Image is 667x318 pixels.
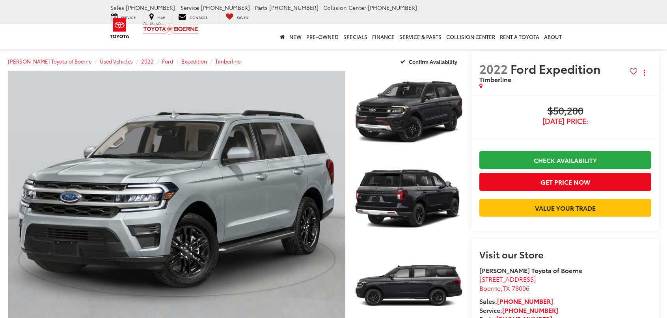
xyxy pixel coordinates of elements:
[287,24,304,49] a: New
[479,305,558,314] strong: Service:
[323,4,366,11] span: Collision Center
[354,158,464,240] a: Expand Photo 2
[479,75,511,84] span: Timberline
[100,58,133,65] a: Used Vehicles
[479,274,536,292] a: [STREET_ADDRESS] Boerne,TX 78006
[237,15,248,20] span: Saved
[479,173,651,191] button: Get Price Now
[353,157,465,241] img: 2022 Ford Expedition Timberline
[105,15,134,41] img: Toyota
[181,4,199,11] span: Service
[637,65,651,79] button: Actions
[644,69,645,76] span: dropdown dots
[512,283,529,292] span: 78006
[479,249,651,259] h2: Visit our Store
[162,58,173,65] a: Ford
[479,60,508,77] span: 2022
[201,4,250,11] span: [PHONE_NUMBER]
[354,71,464,153] a: Expand Photo 1
[510,60,604,77] span: Ford Expedition
[105,13,142,21] a: Service
[542,24,564,49] a: About
[220,13,254,21] a: My Saved Vehicles
[479,274,536,283] span: [STREET_ADDRESS]
[479,151,651,169] a: Check Availability
[157,15,165,20] span: Map
[110,4,124,11] span: Sales
[181,58,207,65] a: Expedition
[172,13,213,21] a: Contact
[341,24,370,49] a: Specials
[143,13,171,21] a: Map
[479,117,651,125] span: [DATE] Price:
[444,24,497,49] a: Collision Center
[8,58,91,65] a: [PERSON_NAME] Toyota of Boerne
[143,21,199,35] img: Vic Vaughan Toyota of Boerne
[479,283,529,292] span: ,
[479,199,651,217] a: Value Your Trade
[304,24,341,49] a: Pre-Owned
[370,24,397,49] a: Finance
[190,15,207,20] span: Contact
[479,105,651,117] span: $50,200
[121,15,136,20] span: Service
[269,4,319,11] span: [PHONE_NUMBER]
[409,58,457,65] span: Confirm Availability
[368,4,417,11] span: [PHONE_NUMBER]
[502,305,558,314] a: [PHONE_NUMBER]
[503,283,510,292] span: TX
[479,283,501,292] span: Boerne
[497,24,542,49] a: Rent a Toyota
[126,4,175,11] span: [PHONE_NUMBER]
[479,296,553,305] strong: Sales:
[141,58,154,65] a: 2022
[396,54,464,68] button: Confirm Availability
[353,70,465,154] img: 2022 Ford Expedition Timberline
[278,24,287,49] a: Home
[397,24,444,49] a: Service & Parts: Opens in a new tab
[497,296,553,305] a: [PHONE_NUMBER]
[215,58,240,65] a: Timberline
[255,4,268,11] span: Parts
[479,266,582,275] strong: [PERSON_NAME] Toyota of Boerne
